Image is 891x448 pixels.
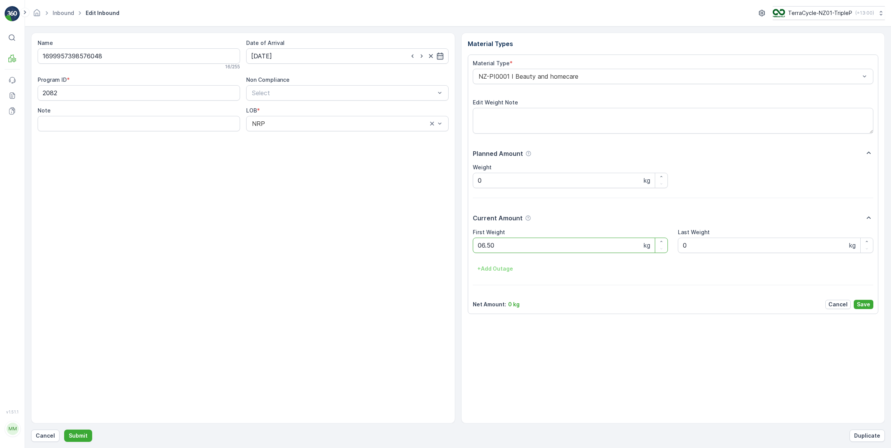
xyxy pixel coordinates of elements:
label: Last Weight [678,229,710,235]
a: Inbound [53,10,74,16]
button: Submit [64,430,92,442]
input: dd/mm/yyyy [246,48,449,64]
p: kg [644,176,650,185]
p: TerraCycle-NZ01-TripleP [788,9,852,17]
p: Current Amount [473,213,523,223]
label: Non Compliance [246,76,290,83]
p: Submit [69,432,88,440]
p: Cancel [828,301,848,308]
p: 0 kg [508,301,520,308]
label: LOB [246,107,257,114]
p: Select [252,88,435,98]
label: Program ID [38,76,67,83]
label: Date of Arrival [246,40,285,46]
p: kg [644,241,650,250]
label: Material Type [473,60,510,66]
p: Cancel [36,432,55,440]
label: Name [38,40,53,46]
div: Help Tooltip Icon [525,215,531,221]
button: +Add Outage [473,263,518,275]
label: Edit Weight Note [473,99,518,106]
p: 16 / 255 [225,64,240,70]
label: Weight [473,164,492,170]
button: TerraCycle-NZ01-TripleP(+13:00) [773,6,885,20]
button: Duplicate [850,430,885,442]
button: Cancel [825,300,851,309]
div: MM [7,423,19,435]
div: Help Tooltip Icon [525,150,532,157]
button: Save [854,300,873,309]
p: Planned Amount [473,149,523,158]
button: MM [5,416,20,442]
img: logo [5,6,20,21]
span: v 1.51.1 [5,410,20,414]
p: Save [857,301,870,308]
label: Note [38,107,51,114]
p: kg [849,241,856,250]
span: Edit Inbound [84,9,121,17]
p: Material Types [468,39,879,48]
button: Cancel [31,430,60,442]
label: First Weight [473,229,505,235]
p: + Add Outage [477,265,513,273]
img: TC_7kpGtVS.png [773,9,785,17]
p: Duplicate [854,432,880,440]
p: Net Amount : [473,301,506,308]
a: Homepage [33,12,41,18]
p: ( +13:00 ) [855,10,874,16]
